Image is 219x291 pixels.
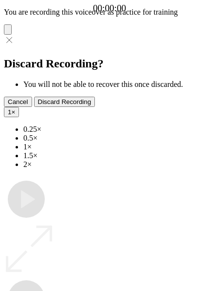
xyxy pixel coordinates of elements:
li: 1.5× [23,151,215,160]
button: 1× [4,107,19,117]
li: 0.5× [23,134,215,143]
span: 1 [8,108,11,116]
button: Discard Recording [34,97,95,107]
li: 2× [23,160,215,169]
li: 0.25× [23,125,215,134]
button: Cancel [4,97,32,107]
h2: Discard Recording? [4,57,215,70]
li: You will not be able to recover this once discarded. [23,80,215,89]
p: You are recording this voiceover as practice for training [4,8,215,17]
a: 00:00:00 [93,3,126,14]
li: 1× [23,143,215,151]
